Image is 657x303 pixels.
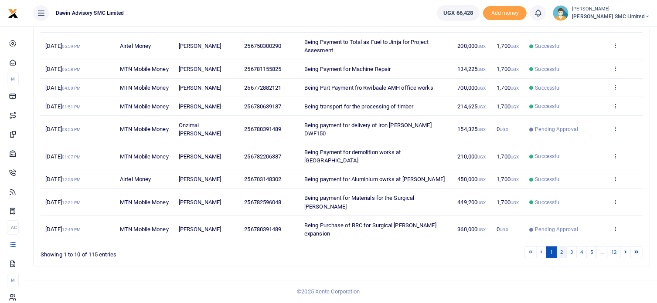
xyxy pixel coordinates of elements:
small: UGX [477,155,486,159]
span: 256780391489 [244,226,281,232]
small: UGX [511,177,519,182]
small: 12:51 PM [62,200,81,205]
span: 134,225 [457,66,486,72]
span: 256781155825 [244,66,281,72]
small: UGX [477,177,486,182]
span: 256782206387 [244,153,281,160]
span: Being Payment for demolition works at [GEOGRAPHIC_DATA] [304,149,401,164]
span: 256780639187 [244,103,281,110]
small: UGX [477,104,486,109]
span: 256750300290 [244,43,281,49]
span: Being payment for Aluminium owrks at [PERSON_NAME] [304,176,445,182]
span: Being Payment to Total as Fuel to Jinja for Project Assesment [304,39,429,54]
span: Onzimai [PERSON_NAME] [179,122,221,137]
small: 12:53 PM [62,177,81,182]
span: Being Purchase of BRC for Surgical [PERSON_NAME] expansion [304,222,436,237]
span: MTN Mobile Money [120,84,169,91]
span: 360,000 [457,226,486,232]
small: 04:00 PM [62,86,81,91]
span: Pending Approval [535,226,578,233]
span: Successful [535,65,561,73]
span: MTN Mobile Money [120,66,169,72]
span: [DATE] [45,226,81,232]
li: Wallet ballance [433,5,483,21]
a: profile-user [PERSON_NAME] [PERSON_NAME] SMC Limited [553,5,650,21]
a: 12 [608,246,621,258]
small: UGX [477,44,486,49]
span: 1,700 [497,176,519,182]
span: Successful [535,199,561,206]
span: 1,700 [497,43,519,49]
small: UGX [511,200,519,205]
img: profile-user [553,5,568,21]
small: UGX [500,127,508,132]
span: Successful [535,42,561,50]
span: MTN Mobile Money [120,153,169,160]
small: 03:55 PM [62,127,81,132]
span: [PERSON_NAME] [179,43,221,49]
span: Airtel Money [120,176,151,182]
small: UGX [477,86,486,91]
span: [DATE] [45,84,81,91]
span: [DATE] [45,153,81,160]
span: Being Payment for Machine Repair [304,66,391,72]
span: MTN Mobile Money [120,126,169,132]
span: [DATE] [45,43,81,49]
span: 0 [497,126,508,132]
span: MTN Mobile Money [120,199,169,205]
span: MTN Mobile Money [120,103,169,110]
span: 1,700 [497,103,519,110]
a: 2 [556,246,567,258]
span: Being payment for delivery of iron [PERSON_NAME] DWF150 [304,122,432,137]
span: [PERSON_NAME] [179,153,221,160]
span: Successful [535,84,561,92]
span: Being payment for Materials for the Surgical [PERSON_NAME] [304,195,414,210]
li: M [7,273,19,287]
span: 1,700 [497,66,519,72]
span: Being Part Payment fro Rwibaale AMH office works [304,84,433,91]
img: logo-small [8,8,18,19]
small: UGX [477,67,486,72]
span: [PERSON_NAME] [179,103,221,110]
span: Dawin Advisory SMC Limited [52,9,128,17]
span: 154,325 [457,126,486,132]
span: Successful [535,102,561,110]
span: Successful [535,175,561,183]
small: UGX [477,127,486,132]
span: 450,000 [457,176,486,182]
span: 1,700 [497,153,519,160]
span: Being transport for the processing of timber [304,103,413,110]
a: 5 [586,246,597,258]
span: MTN Mobile Money [120,226,169,232]
small: UGX [511,44,519,49]
a: UGX 66,428 [437,5,480,21]
span: [DATE] [45,199,81,205]
span: 1,700 [497,199,519,205]
span: [PERSON_NAME] [179,84,221,91]
li: Toup your wallet [483,6,527,20]
span: [DATE] [45,126,81,132]
span: Successful [535,152,561,160]
span: [PERSON_NAME] SMC Limited [572,13,650,20]
a: logo-small logo-large logo-large [8,10,18,16]
li: Ac [7,220,19,235]
span: 256703148302 [244,176,281,182]
small: UGX [511,86,519,91]
span: 256780391489 [244,126,281,132]
small: 06:59 PM [62,44,81,49]
a: Add money [483,9,527,16]
span: Add money [483,6,527,20]
a: 1 [546,246,557,258]
div: Showing 1 to 10 of 115 entries [41,246,288,259]
span: [PERSON_NAME] [179,226,221,232]
span: UGX 66,428 [443,9,473,17]
span: 700,000 [457,84,486,91]
small: UGX [511,155,519,159]
span: Pending Approval [535,125,578,133]
span: 210,000 [457,153,486,160]
span: 256782596048 [244,199,281,205]
li: M [7,72,19,86]
span: Airtel Money [120,43,151,49]
small: 01:07 PM [62,155,81,159]
small: UGX [500,227,508,232]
